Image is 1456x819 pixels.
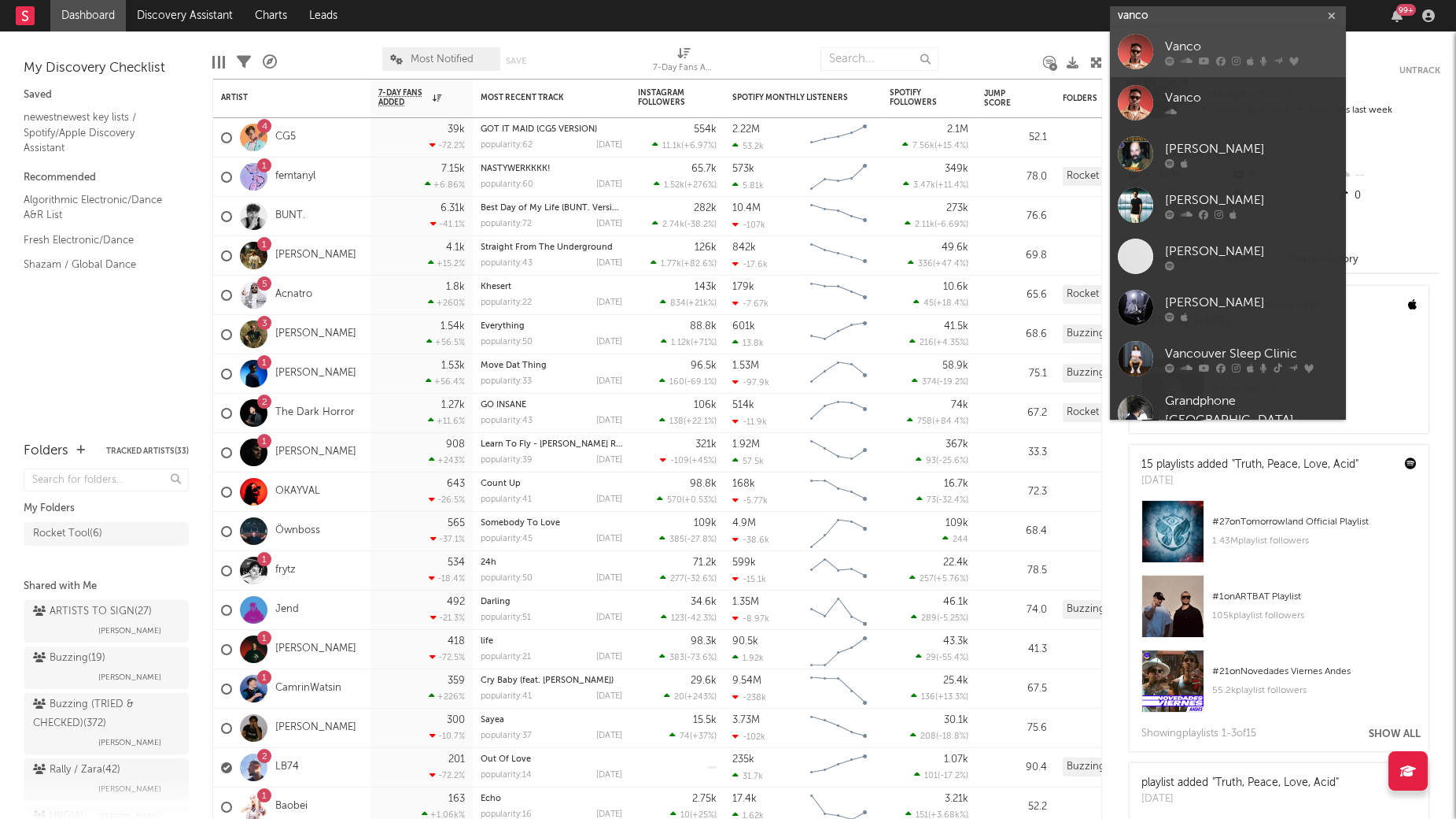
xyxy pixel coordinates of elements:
[481,283,511,291] a: Khesert
[803,354,874,394] svg: Chart title
[984,365,1047,384] div: 75.1
[24,169,189,187] div: Recommended
[912,376,968,387] div: ( )
[684,496,714,505] span: +0.53 %
[33,524,102,543] div: Rocket Tool ( 6 )
[937,220,966,229] span: -6.69 %
[942,243,968,253] div: 49.6k
[481,598,511,606] a: Darling
[24,59,189,78] div: My Discovery Checklist
[690,479,717,489] div: 98.8k
[984,89,1023,108] div: Jump Score
[430,219,465,229] div: -41.1 %
[1212,532,1417,550] div: 1.43M playlist followers
[446,243,465,253] div: 4.1k
[24,693,189,754] a: Buzzing (TRIED & CHECKED)(372)[PERSON_NAME]
[803,472,874,512] svg: Chart title
[939,378,966,387] span: -19.2 %
[378,88,429,107] span: 7-Day Fans Added
[1130,575,1428,650] a: #1onARTBAT Playlist105kplaylist followers
[429,455,465,465] div: +243 %
[1063,94,1181,103] div: Folders
[24,499,189,518] div: My Folders
[481,456,533,465] div: popularity: 39
[1165,191,1338,210] div: [PERSON_NAME]
[1399,63,1440,79] button: Untrack
[481,204,721,213] a: Best Day of My Life (BUNT. Version) (feat. [PERSON_NAME])
[909,337,968,347] div: ( )
[411,54,474,65] span: Most Notified
[481,519,622,528] div: Somebody To Love
[913,181,935,190] span: 3.47k
[1165,392,1338,430] div: Grandphone [GEOGRAPHIC_DATA]
[732,220,765,230] div: -107k
[1063,324,1200,343] div: Buzzing (TRIED & CHECKED) (372)
[98,668,161,687] span: [PERSON_NAME]
[803,197,874,236] svg: Chart title
[24,758,189,801] a: Rally / Zara(42)[PERSON_NAME]
[732,259,768,269] div: -17.6k
[1110,231,1346,282] a: [PERSON_NAME]
[448,518,465,528] div: 565
[984,207,1047,226] div: 76.6
[803,118,874,157] svg: Chart title
[945,164,968,174] div: 349k
[275,170,315,183] a: femtanyl
[907,416,968,426] div: ( )
[1110,282,1346,333] a: [PERSON_NAME]
[24,232,173,249] a: Fresh Electronic/Dance
[652,140,717,150] div: ( )
[660,455,717,465] div: ( )
[596,141,622,150] div: [DATE]
[441,361,465,371] div: 1.53k
[1391,9,1403,22] button: 99+
[803,315,874,354] svg: Chart title
[481,243,613,252] a: Straight From The Underground
[938,496,966,505] span: -32.4 %
[596,417,622,425] div: [DATE]
[984,483,1047,502] div: 72.3
[275,761,299,774] a: LB74
[448,124,465,135] div: 39k
[984,443,1047,462] div: 33.3
[481,322,525,331] a: Everything
[659,534,717,544] div: ( )
[1212,606,1417,625] div: 105k playlist followers
[945,439,968,450] div: 367k
[732,518,756,528] div: 4.9M
[936,339,966,347] span: +4.35 %
[694,124,717,135] div: 554k
[732,298,769,309] div: -7.67k
[481,283,622,291] div: Khesert
[481,401,526,409] a: GO INSANE
[984,286,1047,305] div: 65.6
[944,479,968,489] div: 16.7k
[694,400,717,410] div: 106k
[684,260,714,269] span: +82.6 %
[890,88,945,107] div: Spotify Followers
[275,564,296,577] a: frytz
[688,299,714,308] span: +21k %
[481,755,531,764] a: Out Of Love
[803,433,874,472] svg: Chart title
[664,181,684,190] span: 1.52k
[440,321,465,332] div: 1.54k
[912,142,934,150] span: 7.56k
[691,457,714,465] span: +45 %
[481,480,622,488] div: Count Up
[652,219,717,229] div: ( )
[905,219,968,229] div: ( )
[946,203,968,213] div: 273k
[481,480,521,488] a: Count Up
[24,256,173,273] a: Shazam / Global Dance
[732,456,764,466] div: 57.5k
[943,282,968,292] div: 10.6k
[441,164,465,174] div: 7.15k
[33,602,152,621] div: ARTISTS TO SIGN ( 27 )
[275,446,356,459] a: [PERSON_NAME]
[426,337,465,347] div: +56.5 %
[927,496,936,505] span: 73
[1212,662,1417,681] div: # 21 on Novedades Viernes Andes
[428,298,465,308] div: +260 %
[24,191,173,224] a: Algorithmic Electronic/Dance A&R List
